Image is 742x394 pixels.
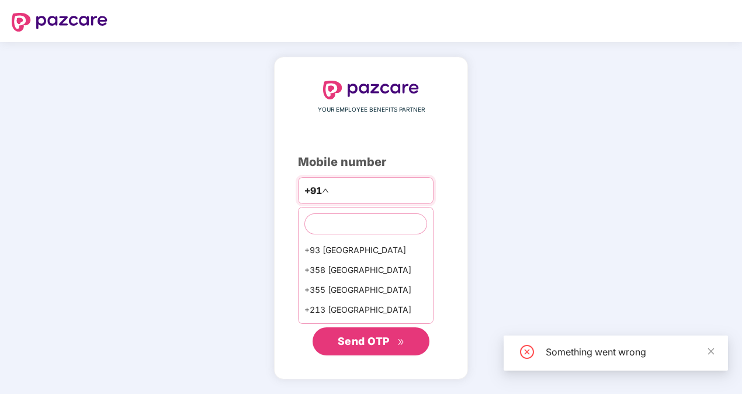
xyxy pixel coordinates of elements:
img: logo [12,13,108,32]
span: close-circle [520,345,534,359]
span: +91 [304,184,322,198]
img: logo [323,81,419,99]
span: YOUR EMPLOYEE BENEFITS PARTNER [318,105,425,115]
div: Something went wrong [546,345,714,359]
div: +358 [GEOGRAPHIC_DATA] [299,260,433,280]
div: +93 [GEOGRAPHIC_DATA] [299,240,433,260]
span: double-right [397,338,405,346]
div: +1684 AmericanSamoa [299,320,433,340]
span: Send OTP [338,335,390,347]
div: +213 [GEOGRAPHIC_DATA] [299,300,433,320]
div: +355 [GEOGRAPHIC_DATA] [299,280,433,300]
button: Send OTPdouble-right [313,327,429,355]
span: close [707,347,715,355]
span: up [322,187,329,194]
div: Mobile number [298,153,444,171]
